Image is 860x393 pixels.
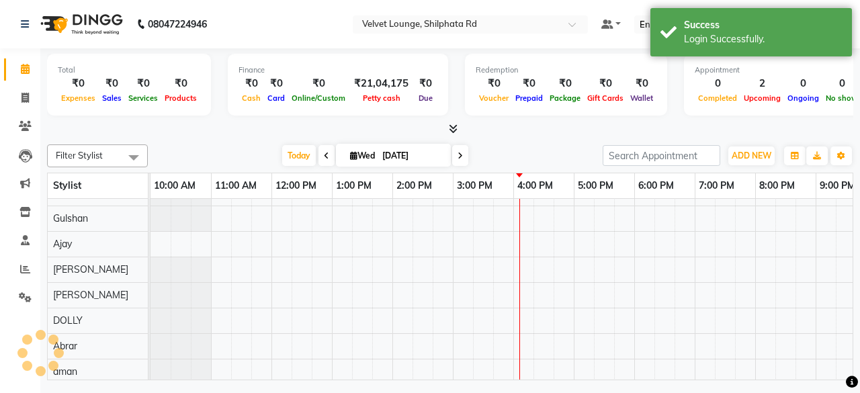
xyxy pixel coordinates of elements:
[53,238,72,250] span: Ajay
[53,314,83,326] span: DOLLY
[349,76,414,91] div: ₹21,04,175
[415,93,436,103] span: Due
[264,76,288,91] div: ₹0
[347,150,378,161] span: Wed
[53,289,128,301] span: [PERSON_NAME]
[282,145,316,166] span: Today
[378,146,445,166] input: 2025-09-03
[574,176,617,195] a: 5:00 PM
[784,76,822,91] div: 0
[239,64,437,76] div: Finance
[239,93,264,103] span: Cash
[740,76,784,91] div: 2
[125,93,161,103] span: Services
[816,176,859,195] a: 9:00 PM
[546,76,584,91] div: ₹0
[584,93,627,103] span: Gift Cards
[514,176,556,195] a: 4:00 PM
[99,76,125,91] div: ₹0
[414,76,437,91] div: ₹0
[635,176,677,195] a: 6:00 PM
[684,32,842,46] div: Login Successfully.
[239,76,264,91] div: ₹0
[627,76,656,91] div: ₹0
[272,176,320,195] a: 12:00 PM
[546,93,584,103] span: Package
[695,76,740,91] div: 0
[393,176,435,195] a: 2:00 PM
[476,93,512,103] span: Voucher
[454,176,496,195] a: 3:00 PM
[732,150,771,161] span: ADD NEW
[53,263,128,275] span: [PERSON_NAME]
[125,76,161,91] div: ₹0
[333,176,375,195] a: 1:00 PM
[684,18,842,32] div: Success
[53,365,77,378] span: aman
[58,64,200,76] div: Total
[695,176,738,195] a: 7:00 PM
[56,150,103,161] span: Filter Stylist
[58,76,99,91] div: ₹0
[740,93,784,103] span: Upcoming
[784,93,822,103] span: Ongoing
[34,5,126,43] img: logo
[359,93,404,103] span: Petty cash
[476,64,656,76] div: Redemption
[212,176,260,195] a: 11:00 AM
[99,93,125,103] span: Sales
[695,93,740,103] span: Completed
[148,5,207,43] b: 08047224946
[150,176,199,195] a: 10:00 AM
[756,176,798,195] a: 8:00 PM
[603,145,720,166] input: Search Appointment
[264,93,288,103] span: Card
[53,179,81,191] span: Stylist
[512,93,546,103] span: Prepaid
[58,93,99,103] span: Expenses
[512,76,546,91] div: ₹0
[288,76,349,91] div: ₹0
[288,93,349,103] span: Online/Custom
[161,93,200,103] span: Products
[728,146,775,165] button: ADD NEW
[627,93,656,103] span: Wallet
[476,76,512,91] div: ₹0
[161,76,200,91] div: ₹0
[584,76,627,91] div: ₹0
[53,212,88,224] span: Gulshan
[53,340,77,352] span: Abrar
